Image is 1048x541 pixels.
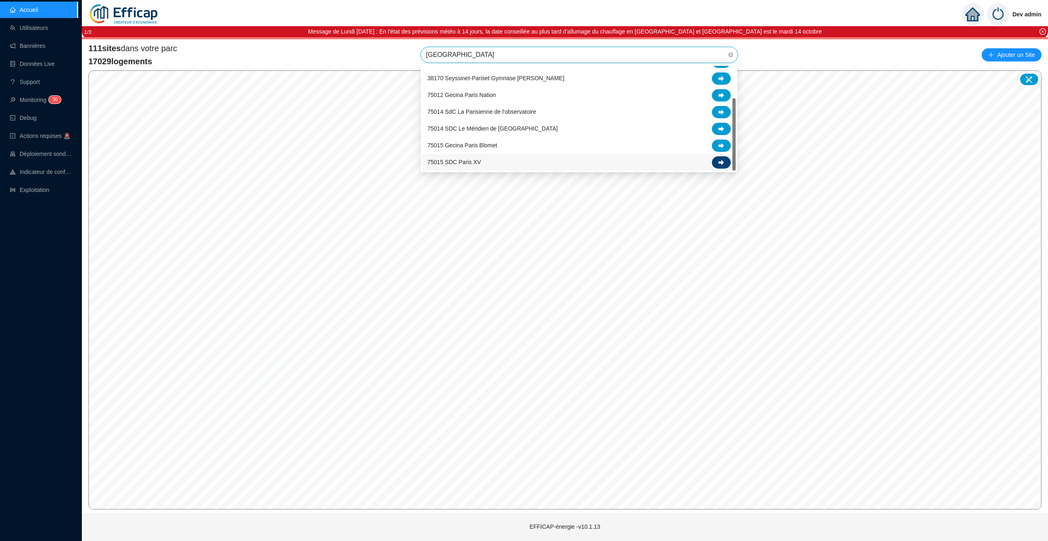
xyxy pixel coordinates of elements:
div: Message de Lundi [DATE] : En l'état des prévisions météo à 14 jours, la date conseillée au plus t... [308,27,822,36]
div: 75012 Gecina Paris Nation [422,87,736,104]
span: close-circle [1039,28,1046,35]
div: 75015 SDC Paris XV [422,154,736,171]
a: homeAccueil [10,7,38,13]
span: 75015 SDC Paris XV [427,158,481,167]
span: Ajouter un Site [997,49,1035,61]
a: questionSupport [10,79,40,85]
a: clusterDéploiement sondes [10,151,72,157]
span: dans votre parc [88,43,177,54]
span: 75015 Gecina Paris Blomet [427,141,497,150]
a: slidersExploitation [10,187,49,193]
span: Actions requises 🚨 [20,133,70,139]
a: heat-mapIndicateur de confort [10,169,72,175]
canvas: Map [89,71,1041,509]
span: 0 [55,97,58,102]
span: 75012 Gecina Paris Nation [427,91,496,99]
div: 75014 SDC Le Méridien de Paris [422,120,736,137]
span: 75014 SdC La Parisienne de l'observatoire [427,108,536,116]
span: home [965,7,980,22]
img: power [987,3,1009,25]
span: 111 sites [88,44,121,53]
span: close-circle [728,52,733,57]
span: plus [988,52,994,58]
span: 38170 Seyssinet-Pariset Gymnase [PERSON_NAME] [427,74,565,83]
a: teamUtilisateurs [10,25,48,31]
sup: 30 [49,96,61,104]
a: monitorMonitoring30 [10,97,59,103]
div: 75015 Gecina Paris Blomet [422,137,736,154]
div: 75014 SdC La Parisienne de l'observatoire [422,104,736,120]
span: Dev admin [1012,1,1041,27]
span: EFFICAP-énergie - v10.1.13 [530,523,601,530]
span: 75014 SDC Le Méridien de [GEOGRAPHIC_DATA] [427,124,558,133]
button: Ajouter un Site [982,48,1041,61]
a: notificationBannières [10,43,45,49]
span: 17029 logements [88,56,177,67]
a: codeDebug [10,115,36,121]
span: check-square [10,133,16,139]
span: 3 [52,97,55,102]
i: 1 / 3 [84,29,91,35]
a: databaseDonnées Live [10,61,55,67]
div: 38170 Seyssinet-Pariset Gymnase Louis Carrel [422,70,736,87]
